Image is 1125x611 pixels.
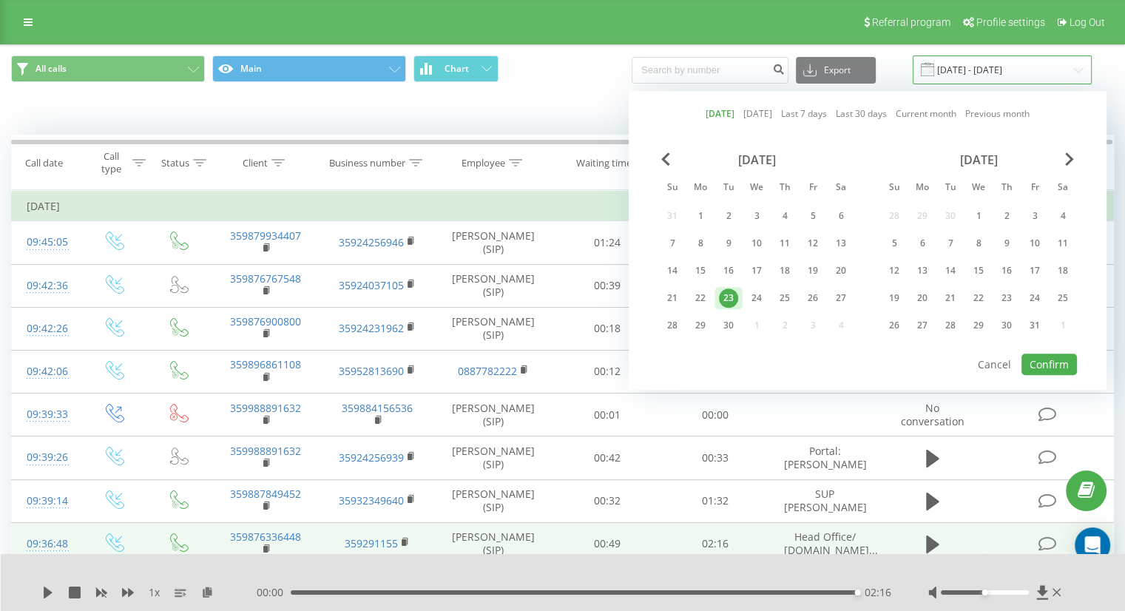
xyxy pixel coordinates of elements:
[433,479,554,522] td: [PERSON_NAME] (SIP)
[230,229,301,243] a: 359879934407
[774,178,796,200] abbr: Thursday
[149,585,160,600] span: 1 x
[964,260,993,282] div: Wed Oct 15, 2025
[554,394,661,436] td: 00:01
[941,316,960,335] div: 28
[1025,261,1044,280] div: 17
[976,16,1045,28] span: Profile settings
[663,234,682,253] div: 7
[1052,178,1074,200] abbr: Saturday
[880,260,908,282] div: Sun Oct 12, 2025
[969,288,988,308] div: 22
[964,314,993,337] div: Wed Oct 29, 2025
[462,157,505,169] div: Employee
[717,178,740,200] abbr: Tuesday
[339,450,404,465] a: 35924256939
[576,157,632,169] div: Waiting time
[433,436,554,479] td: [PERSON_NAME] (SIP)
[691,234,710,253] div: 8
[27,443,66,472] div: 09:39:26
[939,178,962,200] abbr: Tuesday
[969,234,988,253] div: 8
[719,206,738,226] div: 2
[896,107,956,121] a: Current month
[775,261,794,280] div: 18
[36,63,67,75] span: All calls
[554,221,661,264] td: 01:24
[880,314,908,337] div: Sun Oct 26, 2025
[663,288,682,308] div: 21
[997,261,1016,280] div: 16
[747,261,766,280] div: 17
[1021,354,1077,375] button: Confirm
[691,316,710,335] div: 29
[433,264,554,307] td: [PERSON_NAME] (SIP)
[230,401,301,415] a: 359988891632
[993,287,1021,309] div: Thu Oct 23, 2025
[781,107,827,121] a: Last 7 days
[799,287,827,309] div: Fri Sep 26, 2025
[965,107,1030,121] a: Previous month
[230,271,301,286] a: 359876767548
[969,206,988,226] div: 1
[885,288,904,308] div: 19
[339,364,404,378] a: 35952813690
[743,232,771,254] div: Wed Sep 10, 2025
[257,585,291,600] span: 00:00
[908,232,936,254] div: Mon Oct 6, 2025
[1024,178,1046,200] abbr: Friday
[911,178,933,200] abbr: Monday
[908,287,936,309] div: Mon Oct 20, 2025
[686,205,714,227] div: Mon Sep 1, 2025
[691,206,710,226] div: 1
[11,55,205,82] button: All calls
[458,364,517,378] a: 0887782222
[747,288,766,308] div: 24
[719,261,738,280] div: 16
[997,234,1016,253] div: 9
[1025,234,1044,253] div: 10
[936,287,964,309] div: Tue Oct 21, 2025
[969,261,988,280] div: 15
[941,261,960,280] div: 14
[243,157,268,169] div: Client
[663,261,682,280] div: 14
[771,205,799,227] div: Thu Sep 4, 2025
[433,221,554,264] td: [PERSON_NAME] (SIP)
[969,316,988,335] div: 29
[661,479,768,522] td: 01:32
[1021,287,1049,309] div: Fri Oct 24, 2025
[691,261,710,280] div: 15
[27,357,66,386] div: 09:42:06
[964,232,993,254] div: Wed Oct 8, 2025
[913,316,932,335] div: 27
[836,107,887,121] a: Last 30 days
[771,287,799,309] div: Thu Sep 25, 2025
[714,314,743,337] div: Tue Sep 30, 2025
[913,288,932,308] div: 20
[775,234,794,253] div: 11
[1021,205,1049,227] div: Fri Oct 3, 2025
[714,232,743,254] div: Tue Sep 9, 2025
[554,479,661,522] td: 00:32
[746,178,768,200] abbr: Wednesday
[803,234,822,253] div: 12
[802,178,824,200] abbr: Friday
[686,260,714,282] div: Mon Sep 15, 2025
[339,493,404,507] a: 35932349640
[1053,261,1072,280] div: 18
[686,287,714,309] div: Mon Sep 22, 2025
[982,590,987,595] div: Accessibility label
[743,107,772,121] a: [DATE]
[855,590,861,595] div: Accessibility label
[771,232,799,254] div: Thu Sep 11, 2025
[908,260,936,282] div: Mon Oct 13, 2025
[27,400,66,429] div: 09:39:33
[936,232,964,254] div: Tue Oct 7, 2025
[941,234,960,253] div: 7
[714,260,743,282] div: Tue Sep 16, 2025
[880,152,1077,167] div: [DATE]
[433,394,554,436] td: [PERSON_NAME] (SIP)
[775,206,794,226] div: 4
[1025,288,1044,308] div: 24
